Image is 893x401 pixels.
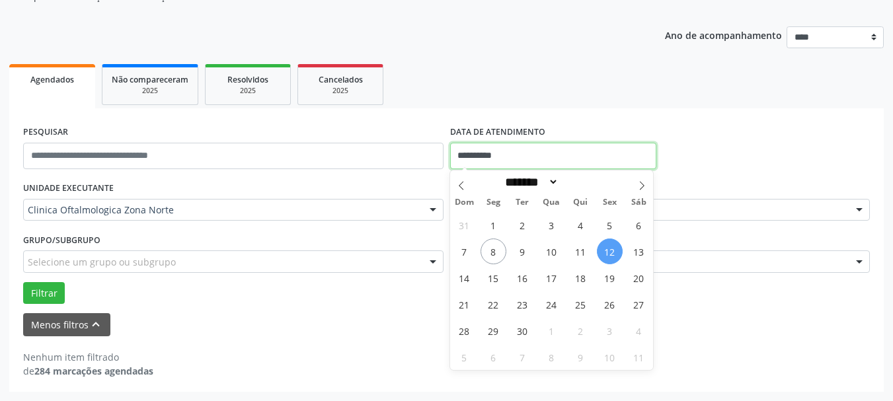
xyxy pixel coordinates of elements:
[23,178,114,199] label: UNIDADE EXECUTANTE
[597,318,623,344] span: Outubro 3, 2025
[481,212,506,238] span: Setembro 1, 2025
[597,238,623,264] span: Setembro 12, 2025
[23,282,65,305] button: Filtrar
[28,203,416,217] span: Clinica Oftalmologica Zona Norte
[539,318,564,344] span: Outubro 1, 2025
[112,86,188,96] div: 2025
[510,265,535,291] span: Setembro 16, 2025
[23,350,153,364] div: Nenhum item filtrado
[568,238,594,264] span: Setembro 11, 2025
[568,212,594,238] span: Setembro 4, 2025
[451,212,477,238] span: Agosto 31, 2025
[112,74,188,85] span: Não compareceram
[23,230,100,250] label: Grupo/Subgrupo
[510,291,535,317] span: Setembro 23, 2025
[481,344,506,370] span: Outubro 6, 2025
[508,198,537,207] span: Ter
[30,74,74,85] span: Agendados
[28,255,176,269] span: Selecione um grupo ou subgrupo
[539,291,564,317] span: Setembro 24, 2025
[559,175,602,189] input: Year
[481,265,506,291] span: Setembro 15, 2025
[537,198,566,207] span: Qua
[450,122,545,143] label: DATA DE ATENDIMENTO
[451,265,477,291] span: Setembro 14, 2025
[624,198,653,207] span: Sáb
[539,265,564,291] span: Setembro 17, 2025
[23,313,110,336] button: Menos filtroskeyboard_arrow_up
[539,344,564,370] span: Outubro 8, 2025
[451,238,477,264] span: Setembro 7, 2025
[568,318,594,344] span: Outubro 2, 2025
[568,265,594,291] span: Setembro 18, 2025
[215,86,281,96] div: 2025
[34,365,153,377] strong: 284 marcações agendadas
[501,175,559,189] select: Month
[510,238,535,264] span: Setembro 9, 2025
[539,212,564,238] span: Setembro 3, 2025
[626,344,652,370] span: Outubro 11, 2025
[597,212,623,238] span: Setembro 5, 2025
[568,344,594,370] span: Outubro 9, 2025
[479,198,508,207] span: Seg
[227,74,268,85] span: Resolvidos
[451,318,477,344] span: Setembro 28, 2025
[626,265,652,291] span: Setembro 20, 2025
[626,212,652,238] span: Setembro 6, 2025
[568,291,594,317] span: Setembro 25, 2025
[481,238,506,264] span: Setembro 8, 2025
[626,238,652,264] span: Setembro 13, 2025
[539,238,564,264] span: Setembro 10, 2025
[481,291,506,317] span: Setembro 22, 2025
[481,318,506,344] span: Setembro 29, 2025
[451,291,477,317] span: Setembro 21, 2025
[510,212,535,238] span: Setembro 2, 2025
[595,198,624,207] span: Sex
[307,86,373,96] div: 2025
[319,74,363,85] span: Cancelados
[89,317,103,332] i: keyboard_arrow_up
[450,198,479,207] span: Dom
[23,122,68,143] label: PESQUISAR
[566,198,595,207] span: Qui
[626,318,652,344] span: Outubro 4, 2025
[597,265,623,291] span: Setembro 19, 2025
[451,344,477,370] span: Outubro 5, 2025
[510,344,535,370] span: Outubro 7, 2025
[597,344,623,370] span: Outubro 10, 2025
[510,318,535,344] span: Setembro 30, 2025
[665,26,782,43] p: Ano de acompanhamento
[597,291,623,317] span: Setembro 26, 2025
[626,291,652,317] span: Setembro 27, 2025
[23,364,153,378] div: de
